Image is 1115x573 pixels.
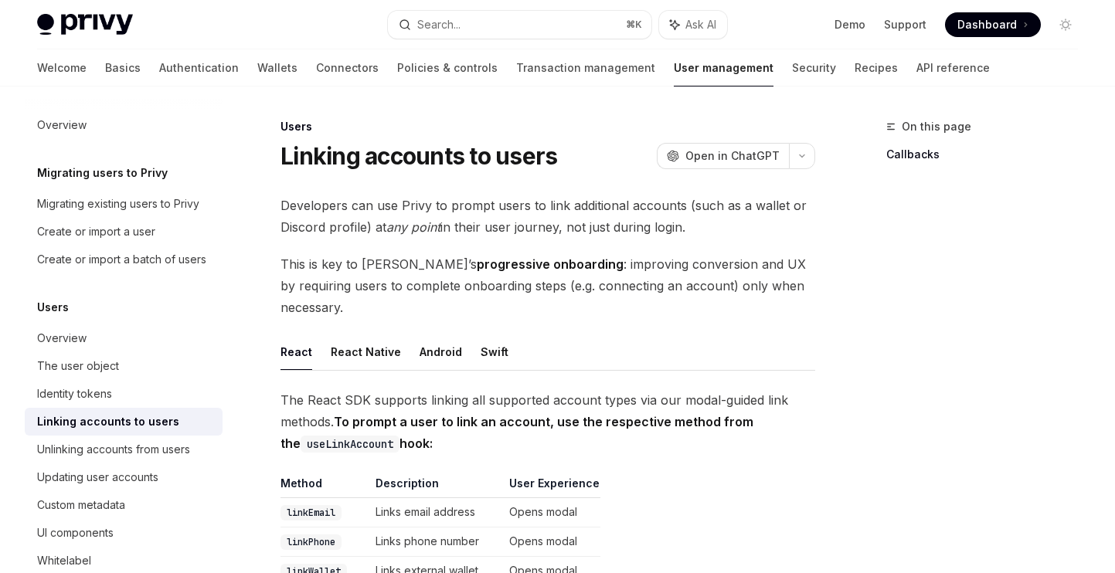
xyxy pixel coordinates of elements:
code: linkPhone [280,534,342,550]
button: Toggle dark mode [1053,12,1078,37]
strong: To prompt a user to link an account, use the respective method from the hook: [280,414,753,451]
em: any point [386,219,440,235]
div: Create or import a user [37,222,155,241]
h5: Users [37,298,69,317]
div: Search... [417,15,461,34]
span: ⌘ K [626,19,642,31]
a: Create or import a batch of users [25,246,223,273]
a: Overview [25,324,223,352]
a: Welcome [37,49,87,86]
a: API reference [916,49,990,86]
a: Basics [105,49,141,86]
img: light logo [37,14,133,36]
a: Policies & controls [397,49,498,86]
div: Linking accounts to users [37,412,179,431]
a: Unlinking accounts from users [25,436,223,463]
div: Overview [37,329,87,348]
a: Identity tokens [25,380,223,408]
div: Identity tokens [37,385,112,403]
a: Create or import a user [25,218,223,246]
a: Dashboard [945,12,1041,37]
a: Wallets [257,49,297,86]
div: Create or import a batch of users [37,250,206,269]
span: This is key to [PERSON_NAME]’s : improving conversion and UX by requiring users to complete onboa... [280,253,815,318]
div: The user object [37,357,119,375]
code: useLinkAccount [301,436,399,453]
div: Whitelabel [37,551,91,570]
a: Migrating existing users to Privy [25,190,223,218]
button: Swift [481,334,508,370]
td: Opens modal [503,527,600,557]
a: Callbacks [886,142,1090,167]
a: Linking accounts to users [25,408,223,436]
a: UI components [25,519,223,547]
a: Connectors [316,49,379,86]
button: Android [420,334,462,370]
div: Migrating existing users to Privy [37,195,199,213]
a: Transaction management [516,49,655,86]
a: User management [674,49,773,86]
a: Demo [835,17,865,32]
h1: Linking accounts to users [280,142,557,170]
button: React [280,334,312,370]
button: React Native [331,334,401,370]
div: Overview [37,116,87,134]
td: Links email address [369,498,503,527]
th: Method [280,476,369,498]
span: Developers can use Privy to prompt users to link additional accounts (such as a wallet or Discord... [280,195,815,238]
span: On this page [902,117,971,136]
a: Overview [25,111,223,139]
span: Ask AI [685,17,716,32]
div: UI components [37,524,114,542]
th: Description [369,476,503,498]
button: Search...⌘K [388,11,651,39]
div: Users [280,119,815,134]
td: Links phone number [369,527,503,557]
td: Opens modal [503,498,600,527]
h5: Migrating users to Privy [37,164,168,182]
a: Authentication [159,49,239,86]
span: The React SDK supports linking all supported account types via our modal-guided link methods. [280,389,815,454]
strong: progressive onboarding [477,256,624,272]
th: User Experience [503,476,600,498]
code: linkEmail [280,505,342,520]
button: Open in ChatGPT [657,143,789,169]
a: Recipes [855,49,898,86]
a: Support [884,17,926,32]
span: Dashboard [957,17,1017,32]
div: Custom metadata [37,496,125,514]
a: Security [792,49,836,86]
a: Custom metadata [25,491,223,519]
a: The user object [25,352,223,380]
a: Updating user accounts [25,463,223,491]
div: Updating user accounts [37,468,158,487]
span: Open in ChatGPT [685,148,780,164]
div: Unlinking accounts from users [37,440,190,459]
button: Ask AI [659,11,727,39]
